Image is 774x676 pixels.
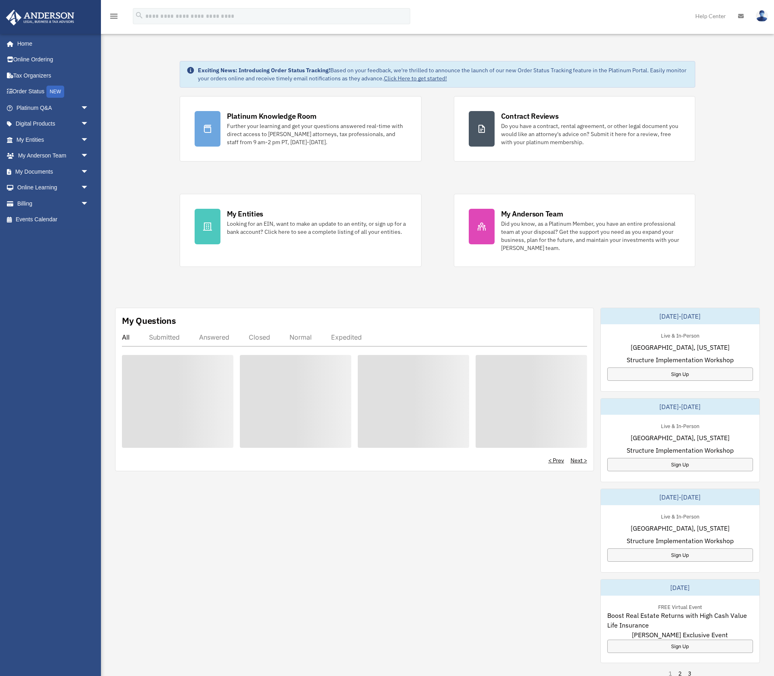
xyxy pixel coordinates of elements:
[571,456,587,464] a: Next >
[6,164,101,180] a: My Documentsarrow_drop_down
[454,194,696,267] a: My Anderson Team Did you know, as a Platinum Member, you have an entire professional team at your...
[601,579,759,596] div: [DATE]
[601,489,759,505] div: [DATE]-[DATE]
[501,122,681,146] div: Do you have a contract, rental agreement, or other legal document you would like an attorney's ad...
[654,331,706,339] div: Live & In-Person
[81,180,97,196] span: arrow_drop_down
[227,122,407,146] div: Further your learning and get your questions answered real-time with direct access to [PERSON_NAM...
[601,399,759,415] div: [DATE]-[DATE]
[631,342,730,352] span: [GEOGRAPHIC_DATA], [US_STATE]
[122,315,176,327] div: My Questions
[289,333,312,341] div: Normal
[501,111,559,121] div: Contract Reviews
[331,333,362,341] div: Expedited
[627,536,734,546] span: Structure Implementation Workshop
[81,195,97,212] span: arrow_drop_down
[135,11,144,20] i: search
[6,116,101,132] a: Digital Productsarrow_drop_down
[180,96,422,162] a: Platinum Knowledge Room Further your learning and get your questions answered real-time with dire...
[501,209,563,219] div: My Anderson Team
[756,10,768,22] img: User Pic
[122,333,130,341] div: All
[109,14,119,21] a: menu
[607,611,753,630] span: Boost Real Estate Returns with High Cash Value Life Insurance
[180,194,422,267] a: My Entities Looking for an EIN, want to make an update to an entity, or sign up for a bank accoun...
[6,100,101,116] a: Platinum Q&Aarrow_drop_down
[501,220,681,252] div: Did you know, as a Platinum Member, you have an entire professional team at your disposal? Get th...
[249,333,270,341] div: Closed
[631,433,730,443] span: [GEOGRAPHIC_DATA], [US_STATE]
[198,67,330,74] strong: Exciting News: Introducing Order Status Tracking!
[454,96,696,162] a: Contract Reviews Do you have a contract, rental agreement, or other legal document you would like...
[81,132,97,148] span: arrow_drop_down
[81,100,97,116] span: arrow_drop_down
[654,421,706,430] div: Live & In-Person
[631,523,730,533] span: [GEOGRAPHIC_DATA], [US_STATE]
[6,52,101,68] a: Online Ordering
[607,548,753,562] a: Sign Up
[6,212,101,228] a: Events Calendar
[6,148,101,164] a: My Anderson Teamarrow_drop_down
[4,10,77,25] img: Anderson Advisors Platinum Portal
[6,67,101,84] a: Tax Organizers
[199,333,229,341] div: Answered
[198,66,689,82] div: Based on your feedback, we're thrilled to announce the launch of our new Order Status Tracking fe...
[149,333,180,341] div: Submitted
[6,132,101,148] a: My Entitiesarrow_drop_down
[227,111,317,121] div: Platinum Knowledge Room
[607,458,753,471] a: Sign Up
[627,355,734,365] span: Structure Implementation Workshop
[227,220,407,236] div: Looking for an EIN, want to make an update to an entity, or sign up for a bank account? Click her...
[6,84,101,100] a: Order StatusNEW
[6,180,101,196] a: Online Learningarrow_drop_down
[6,195,101,212] a: Billingarrow_drop_down
[227,209,263,219] div: My Entities
[46,86,64,98] div: NEW
[6,36,97,52] a: Home
[548,456,564,464] a: < Prev
[654,512,706,520] div: Live & In-Person
[81,116,97,132] span: arrow_drop_down
[627,445,734,455] span: Structure Implementation Workshop
[607,367,753,381] a: Sign Up
[601,308,759,324] div: [DATE]-[DATE]
[632,630,728,640] span: [PERSON_NAME] Exclusive Event
[607,640,753,653] a: Sign Up
[81,164,97,180] span: arrow_drop_down
[109,11,119,21] i: menu
[81,148,97,164] span: arrow_drop_down
[652,602,709,611] div: FREE Virtual Event
[384,75,447,82] a: Click Here to get started!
